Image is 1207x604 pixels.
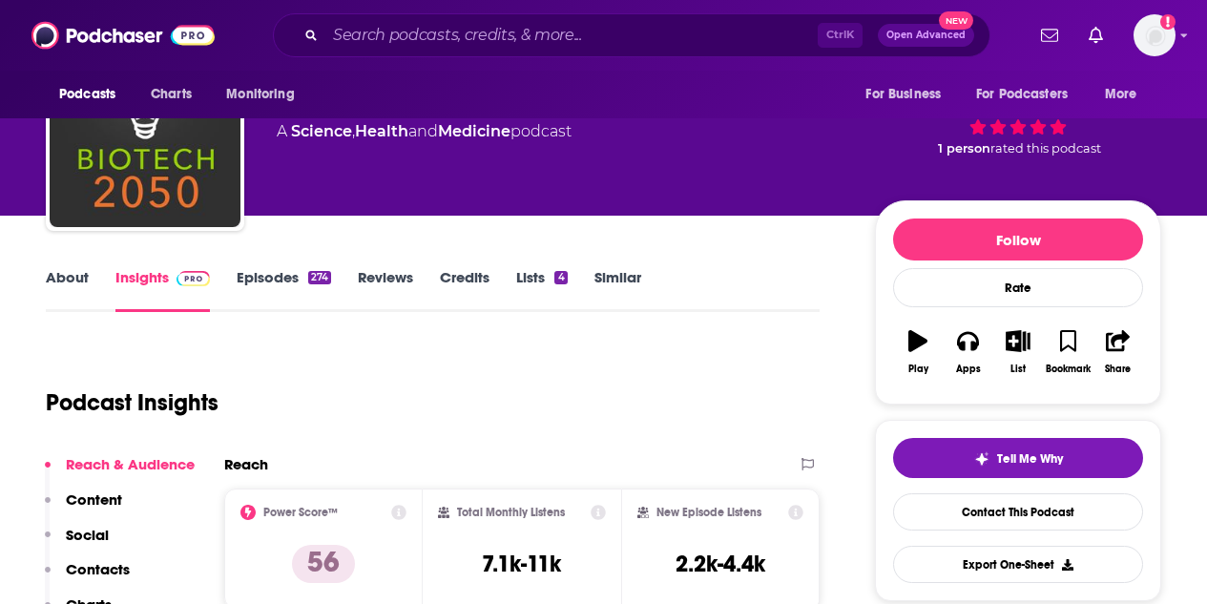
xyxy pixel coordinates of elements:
[277,120,572,143] div: A podcast
[878,24,974,47] button: Open AdvancedNew
[263,506,338,519] h2: Power Score™
[886,31,966,40] span: Open Advanced
[893,438,1143,478] button: tell me why sparkleTell Me Why
[213,76,319,113] button: open menu
[1046,364,1091,375] div: Bookmark
[151,81,192,108] span: Charts
[46,268,89,312] a: About
[939,11,973,30] span: New
[352,122,355,140] span: ,
[893,493,1143,531] a: Contact This Podcast
[59,81,115,108] span: Podcasts
[45,526,109,561] button: Social
[440,268,489,312] a: Credits
[956,364,981,375] div: Apps
[1092,76,1161,113] button: open menu
[292,545,355,583] p: 56
[45,560,130,595] button: Contacts
[893,219,1143,260] button: Follow
[66,455,195,473] p: Reach & Audience
[974,451,989,467] img: tell me why sparkle
[45,455,195,490] button: Reach & Audience
[408,122,438,140] span: and
[893,546,1143,583] button: Export One-Sheet
[325,20,818,51] input: Search podcasts, credits, & more...
[1033,19,1066,52] a: Show notifications dropdown
[46,388,219,417] h1: Podcast Insights
[237,268,331,312] a: Episodes274
[138,76,203,113] a: Charts
[273,13,990,57] div: Search podcasts, credits, & more...
[516,268,567,312] a: Lists4
[291,122,352,140] a: Science
[45,490,122,526] button: Content
[224,455,268,473] h2: Reach
[457,506,565,519] h2: Total Monthly Listens
[46,76,140,113] button: open menu
[1105,364,1131,375] div: Share
[993,318,1043,386] button: List
[177,271,210,286] img: Podchaser Pro
[656,506,761,519] h2: New Episode Listens
[31,17,215,53] img: Podchaser - Follow, Share and Rate Podcasts
[976,81,1068,108] span: For Podcasters
[66,490,122,509] p: Content
[308,271,331,284] div: 274
[990,141,1101,156] span: rated this podcast
[66,526,109,544] p: Social
[482,550,561,578] h3: 7.1k-11k
[594,268,641,312] a: Similar
[865,81,941,108] span: For Business
[1043,318,1093,386] button: Bookmark
[818,23,863,48] span: Ctrl K
[1010,364,1026,375] div: List
[1160,14,1176,30] svg: Add a profile image
[852,76,965,113] button: open menu
[938,141,990,156] span: 1 person
[893,318,943,386] button: Play
[554,271,567,284] div: 4
[1081,19,1111,52] a: Show notifications dropdown
[358,268,413,312] a: Reviews
[1134,14,1176,56] button: Show profile menu
[438,122,510,140] a: Medicine
[115,268,210,312] a: InsightsPodchaser Pro
[908,364,928,375] div: Play
[676,550,765,578] h3: 2.2k-4.4k
[66,560,130,578] p: Contacts
[997,451,1063,467] span: Tell Me Why
[1134,14,1176,56] span: Logged in as RussoPartners3
[1093,318,1143,386] button: Share
[1134,14,1176,56] img: User Profile
[943,318,992,386] button: Apps
[1105,81,1137,108] span: More
[355,122,408,140] a: Health
[50,36,240,227] img: Biotech 2050 Podcast
[964,76,1095,113] button: open menu
[226,81,294,108] span: Monitoring
[893,268,1143,307] div: Rate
